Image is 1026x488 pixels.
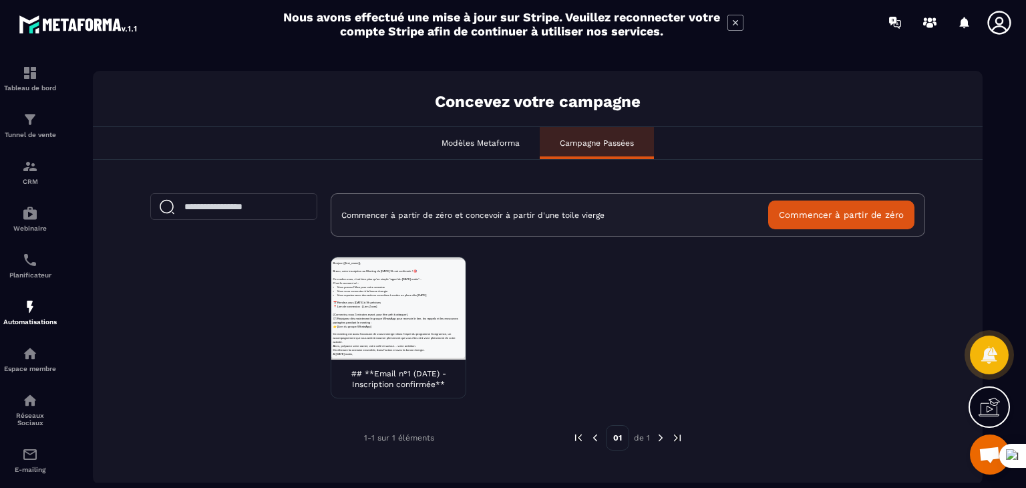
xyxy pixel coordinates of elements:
p: À [DATE] matin, [7,308,441,322]
p: Alors, préparez votre carnet, votre café et surtout… votre ambition. On démarre la semaine ensemb... [7,281,441,308]
h2: Nous avons effectué une mise à jour sur Stripe. Veuillez reconnecter votre compte Stripe afin de ... [283,10,721,38]
button: Commencer à partir de zéro [768,201,914,229]
img: automations [22,299,38,315]
p: Ce rendez-vous, c’est bien plus qu’un simple “appel du [DATE] matin”… C’est le moment où : • Vous... [7,59,441,124]
p: CRM [3,178,57,185]
p: Planificateur [3,271,57,279]
p: Réseaux Sociaux [3,412,57,426]
p: Modèles Metaforma [442,138,520,148]
p: 📅 Rendez-vous [DATE] à 9h précises 📍 Lien de connexion : [Lien Zoom] [7,138,441,164]
p: Bonjour {{first_name}}, [7,7,441,20]
p: [PERSON_NAME] Business Coach – Créateur du programme Congruence [7,321,441,360]
a: Ouvrir le chat [970,435,1010,475]
a: automationsautomationsAutomatisations [3,289,57,336]
p: Espace membre [3,365,57,372]
p: Bravo, votre inscription au Meeting du [DATE] 9h est confirmée ! 🎯 [7,33,441,46]
img: email [22,447,38,463]
p: 1-1 sur 1 éléments [364,433,434,443]
img: formation [22,158,38,174]
p: Automatisations [3,318,57,326]
p: Tableau de bord [3,84,57,92]
p: ## **Email n°1 (DATE) - Inscription confirmée** [341,368,456,390]
p: E-mailing [3,466,57,473]
p: de 1 [634,433,650,443]
p: Concevez votre campagne [435,91,641,113]
p: Commencer à partir de zéro et concevoir à partir d'une toile vierge [341,210,605,221]
a: automationsautomationsWebinaire [3,195,57,242]
p: Tunnel de vente [3,131,57,138]
a: automationsautomationsEspace membre [3,336,57,382]
img: logo [19,12,139,36]
img: automations [22,205,38,221]
p: Ce meeting est aussi l’occasion de vous immerger dans l’esprit du programme Congruence, un accomp... [7,243,441,282]
img: automations [22,346,38,362]
a: formationformationTunnel de vente [3,102,57,148]
img: formation [22,112,38,128]
img: prev [589,432,601,444]
img: next [655,432,667,444]
a: social-networksocial-networkRéseaux Sociaux [3,382,57,437]
p: 01 [606,425,629,451]
a: formationformationCRM [3,148,57,195]
img: formation [22,65,38,81]
a: formationformationTableau de bord [3,55,57,102]
img: next [671,432,683,444]
img: social-network [22,392,38,408]
img: scheduler [22,252,38,268]
img: prev [572,432,584,444]
p: 💬 Rejoignez dès maintenant le groupe WhatsApp pour recevoir le lien, les rappels et les ressource... [7,190,441,229]
p: Webinaire [3,225,57,232]
p: (Connectez-vous 5 minutes avant, pour être prêt à attaquer). [7,164,441,190]
a: emailemailE-mailing [3,437,57,483]
a: schedulerschedulerPlanificateur [3,242,57,289]
p: Campagne Passées [560,138,634,148]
